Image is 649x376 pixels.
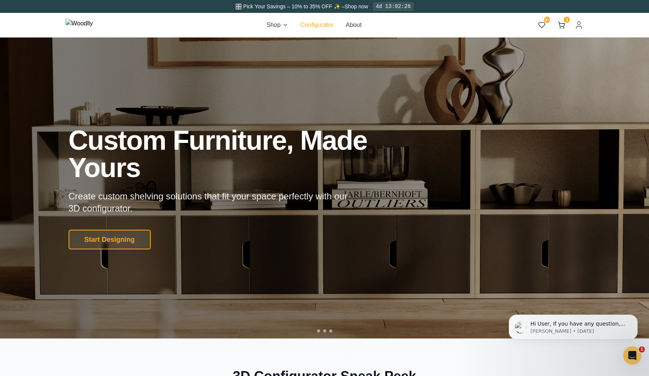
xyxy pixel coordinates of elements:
[555,18,568,32] button: 2
[535,18,549,32] button: 9+
[623,346,641,365] iframe: Intercom live chat
[66,19,93,31] img: Woodlly
[69,127,408,181] h1: Custom Furniture, Made Yours
[497,299,649,356] iframe: Intercom notifications message
[266,20,288,30] button: Shop
[639,346,645,352] span: 1
[346,20,362,30] button: About
[373,2,414,11] div: 4d 13:02:26
[564,17,570,23] span: 2
[300,20,334,30] button: Configurator
[69,230,151,249] button: Start Designing
[344,3,368,9] a: Shop now
[235,3,344,9] span: 🎛️ Pick Your Savings – 10% to 35% OFF ✨ –
[69,190,360,215] p: Create custom shelving solutions that fit your space perfectly with our 3D configurator.
[544,17,550,23] span: 9+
